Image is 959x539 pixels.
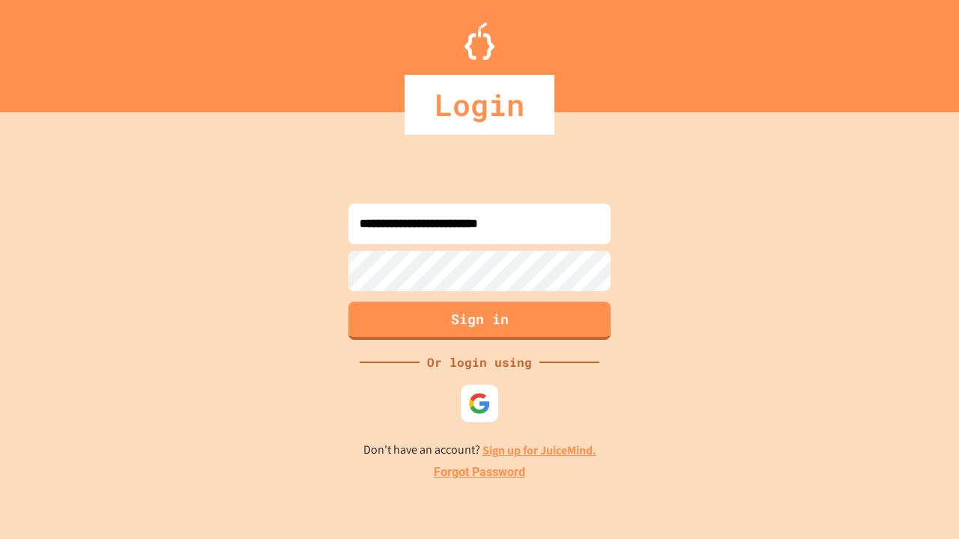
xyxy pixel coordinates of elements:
iframe: chat widget [896,479,944,524]
div: Or login using [420,353,539,371]
a: Sign up for JuiceMind. [482,442,596,458]
img: google-icon.svg [468,392,491,415]
img: Logo.svg [465,22,494,60]
div: Login [405,75,554,135]
a: Forgot Password [434,463,525,481]
p: Don't have an account? [363,441,596,460]
button: Sign in [348,302,611,340]
iframe: chat widget [835,414,944,478]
